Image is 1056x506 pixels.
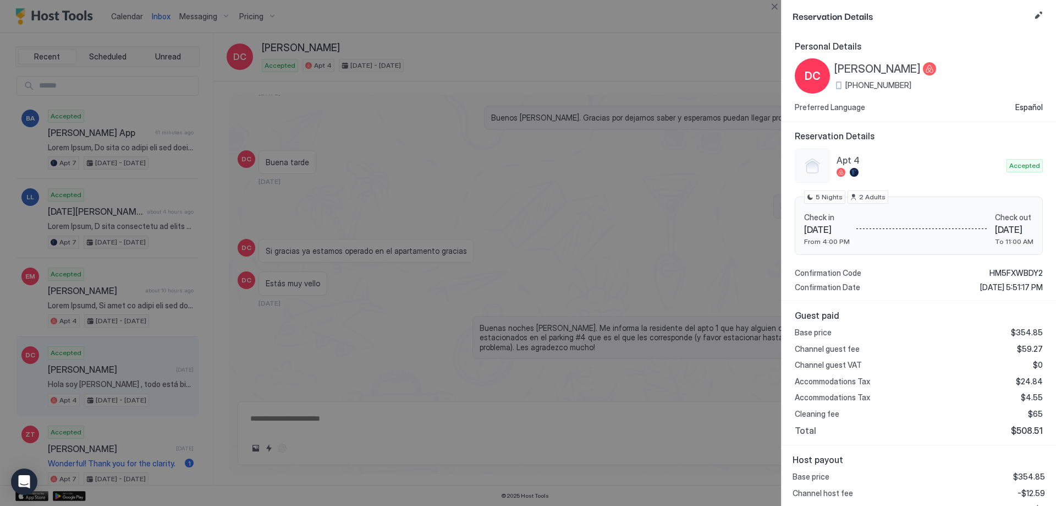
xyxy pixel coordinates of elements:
[804,213,850,222] span: Check in
[995,213,1033,222] span: Check out
[795,130,1043,142] span: Reservation Details
[1021,393,1043,402] span: $4.55
[795,425,816,436] span: Total
[859,192,886,202] span: 2 Adults
[1033,360,1043,370] span: $0
[989,268,1043,278] span: HM5FXWBDY2
[795,377,870,387] span: Accommodations Tax
[834,62,921,76] span: [PERSON_NAME]
[795,393,870,402] span: Accommodations Tax
[795,360,862,370] span: Channel guest VAT
[804,224,850,235] span: [DATE]
[1011,328,1043,338] span: $354.85
[795,282,860,292] span: Confirmation Date
[793,454,1045,465] span: Host payout
[795,310,1043,321] span: Guest paid
[816,192,843,202] span: 5 Nights
[795,328,832,338] span: Base price
[995,224,1033,235] span: [DATE]
[1013,472,1045,482] span: $354.85
[11,469,37,495] div: Open Intercom Messenger
[795,268,861,278] span: Confirmation Code
[795,102,865,112] span: Preferred Language
[795,344,860,354] span: Channel guest fee
[980,282,1043,292] span: [DATE] 5:51:17 PM
[793,9,1030,23] span: Reservation Details
[795,409,839,419] span: Cleaning fee
[1011,425,1043,436] span: $508.51
[1016,377,1043,387] span: $24.84
[845,80,911,90] span: [PHONE_NUMBER]
[837,155,1002,166] span: Apt 4
[793,488,853,498] span: Channel host fee
[995,237,1033,246] span: To 11:00 AM
[805,68,821,84] span: DC
[1032,9,1045,22] button: Edit reservation
[795,41,1043,52] span: Personal Details
[793,472,829,482] span: Base price
[804,237,850,246] span: From 4:00 PM
[1009,161,1040,171] span: Accepted
[1018,488,1045,498] span: -$12.59
[1015,102,1043,112] span: Español
[1017,344,1043,354] span: $59.27
[1028,409,1043,419] span: $65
